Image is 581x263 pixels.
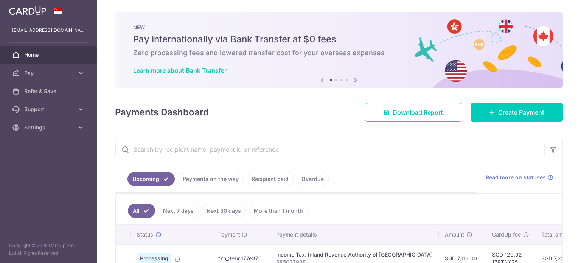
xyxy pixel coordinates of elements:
span: Total amt. [541,231,566,238]
a: Upcoming [127,172,175,186]
span: Refer & Save [24,87,74,95]
h5: Pay internationally via Bank Transfer at $0 fees [133,33,545,45]
h6: Zero processing fees and lowered transfer cost for your overseas expenses [133,48,545,58]
a: Recipient paid [247,172,294,186]
a: Next 7 days [158,204,199,218]
a: Learn more about Bank Transfer [133,67,227,74]
span: Pay [24,69,74,77]
a: Overdue [297,172,329,186]
span: Status [137,231,153,238]
a: Create Payment [471,103,563,122]
a: Read more on statuses [486,174,553,181]
img: Bank transfer banner [115,12,563,88]
p: NEW [133,24,545,30]
span: Settings [24,124,74,131]
input: Search by recipient name, payment id or reference [115,137,544,162]
div: Income Tax. Inland Revenue Authority of [GEOGRAPHIC_DATA] [276,251,433,258]
img: CardUp [9,6,46,15]
th: Payment details [270,225,439,244]
p: [EMAIL_ADDRESS][DOMAIN_NAME] [12,26,85,34]
a: All [128,204,155,218]
span: CardUp fee [492,231,521,238]
a: More than 1 month [249,204,308,218]
th: Payment ID [212,225,270,244]
h4: Payments Dashboard [115,106,209,119]
span: Read more on statuses [486,174,546,181]
span: Download Report [393,108,443,117]
span: Create Payment [498,108,544,117]
a: Next 30 days [202,204,246,218]
iframe: Opens a widget where you can find more information [533,240,573,259]
span: Home [24,51,74,59]
span: Amount [445,231,464,238]
a: Payments on the way [178,172,244,186]
span: Support [24,106,74,113]
a: Download Report [365,103,461,122]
